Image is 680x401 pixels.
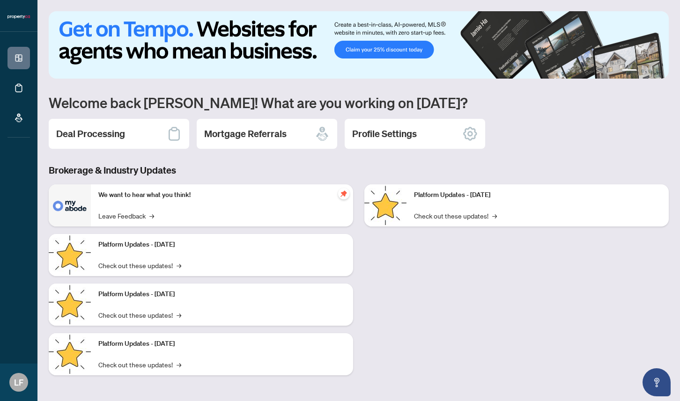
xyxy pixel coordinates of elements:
img: Platform Updates - July 21, 2025 [49,284,91,326]
h2: Profile Settings [352,127,417,140]
img: logo [7,14,30,20]
h1: Welcome back [PERSON_NAME]! What are you working on [DATE]? [49,94,669,111]
a: Check out these updates!→ [98,310,181,320]
span: → [177,310,181,320]
button: 3 [648,69,652,73]
p: We want to hear what you think! [98,190,346,200]
img: Slide 0 [49,11,669,79]
span: LF [14,376,23,389]
button: 4 [656,69,659,73]
p: Platform Updates - [DATE] [414,190,661,200]
button: 2 [641,69,644,73]
button: 1 [622,69,637,73]
button: Open asap [643,368,671,396]
h2: Mortgage Referrals [204,127,287,140]
a: Check out these updates!→ [98,260,181,270]
p: Platform Updates - [DATE] [98,289,346,299]
img: Platform Updates - July 8, 2025 [49,333,91,375]
span: → [177,260,181,270]
p: Platform Updates - [DATE] [98,339,346,349]
span: → [492,211,497,221]
img: Platform Updates - June 23, 2025 [364,184,407,226]
h3: Brokerage & Industry Updates [49,164,669,177]
a: Check out these updates!→ [98,359,181,370]
p: Platform Updates - [DATE] [98,240,346,250]
span: → [149,211,154,221]
span: pushpin [338,188,349,199]
a: Leave Feedback→ [98,211,154,221]
img: We want to hear what you think! [49,184,91,226]
img: Platform Updates - September 16, 2025 [49,234,91,276]
span: → [177,359,181,370]
h2: Deal Processing [56,127,125,140]
a: Check out these updates!→ [414,211,497,221]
